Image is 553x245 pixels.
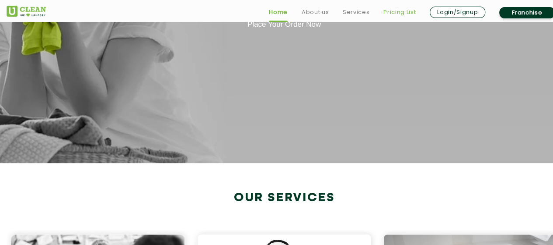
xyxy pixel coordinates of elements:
a: Place Your Order Now [247,20,321,29]
a: Home [269,7,288,18]
img: UClean Laundry and Dry Cleaning [7,6,46,17]
a: Pricing List [383,7,416,18]
a: About us [302,7,329,18]
a: Services [343,7,369,18]
a: Login/Signup [430,7,485,18]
